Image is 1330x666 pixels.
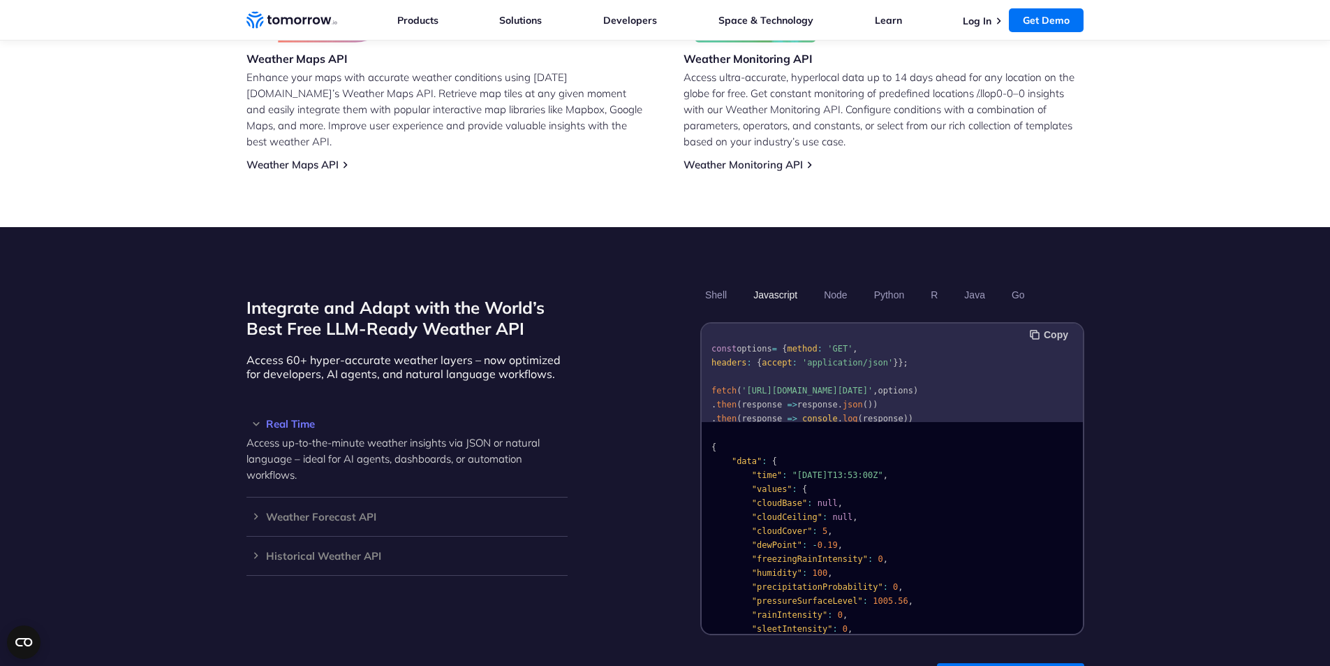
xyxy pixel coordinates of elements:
[746,358,751,368] span: :
[771,344,776,354] span: =
[842,414,857,424] span: log
[842,610,847,620] span: ,
[787,414,797,424] span: =>
[711,358,747,368] span: headers
[862,400,867,410] span: (
[868,400,873,410] span: )
[812,540,817,550] span: -
[792,484,797,494] span: :
[246,551,568,561] div: Historical Weather API
[862,414,903,424] span: response
[792,358,797,368] span: :
[817,498,837,508] span: null
[684,69,1084,150] p: Access ultra-accurate, hyperlocal data up to 14 days ahead for any location on the globe for free...
[762,456,767,466] span: :
[848,624,852,634] span: ,
[873,596,908,606] span: 1005.56
[802,414,838,424] span: console
[711,400,716,410] span: .
[711,442,716,452] span: {
[246,10,337,31] a: Home link
[802,484,807,494] span: {
[822,526,827,536] span: 5
[837,498,842,508] span: ,
[751,568,801,578] span: "humidity"
[700,283,732,307] button: Shell
[751,470,781,480] span: "time"
[751,512,822,522] span: "cloudCeiling"
[787,400,797,410] span: =>
[797,400,837,410] span: response
[875,14,902,27] a: Learn
[737,386,741,396] span: (
[782,344,787,354] span: {
[751,596,862,606] span: "pressureSurfaceLevel"
[718,14,813,27] a: Space & Technology
[751,540,801,550] span: "dewPoint"
[812,526,817,536] span: :
[908,414,912,424] span: )
[869,283,909,307] button: Python
[817,344,822,354] span: :
[762,358,792,368] span: accept
[819,283,852,307] button: Node
[882,582,887,592] span: :
[867,554,872,564] span: :
[802,568,807,578] span: :
[741,386,873,396] span: '[URL][DOMAIN_NAME][DATE]'
[857,414,862,424] span: (
[882,470,887,480] span: ,
[852,344,857,354] span: ,
[963,15,991,27] a: Log In
[873,400,878,410] span: )
[246,69,647,150] p: Enhance your maps with accurate weather conditions using [DATE][DOMAIN_NAME]’s Weather Maps API. ...
[246,353,568,381] p: Access 60+ hyper-accurate weather layers – now optimized for developers, AI agents, and natural l...
[711,414,716,424] span: .
[827,568,832,578] span: ,
[812,568,827,578] span: 100
[827,610,832,620] span: :
[1030,327,1072,342] button: Copy
[751,610,827,620] span: "rainIntensity"
[771,456,776,466] span: {
[751,624,832,634] span: "sleetIntensity"
[751,484,792,494] span: "values"
[731,456,761,466] span: "data"
[397,14,438,27] a: Products
[852,512,857,522] span: ,
[751,582,882,592] span: "precipitationProbability"
[817,540,837,550] span: 0.19
[837,400,842,410] span: .
[893,358,898,368] span: }
[842,624,847,634] span: 0
[246,297,568,339] h2: Integrate and Adapt with the World’s Best Free LLM-Ready Weather API
[878,386,913,396] span: options
[499,14,542,27] a: Solutions
[893,582,898,592] span: 0
[802,358,893,368] span: 'application/json'
[802,540,807,550] span: :
[246,419,568,429] div: Real Time
[908,596,912,606] span: ,
[832,512,852,522] span: null
[7,625,40,659] button: Open CMP widget
[603,14,657,27] a: Developers
[822,512,827,522] span: :
[716,414,737,424] span: then
[882,554,887,564] span: ,
[246,158,339,171] a: Weather Maps API
[837,540,842,550] span: ,
[873,386,878,396] span: ,
[913,386,918,396] span: )
[878,554,882,564] span: 0
[748,283,802,307] button: Javascript
[711,344,737,354] span: const
[807,498,812,508] span: :
[737,400,741,410] span: (
[898,582,903,592] span: ,
[837,414,842,424] span: .
[782,470,787,480] span: :
[246,512,568,522] h3: Weather Forecast API
[903,414,908,424] span: )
